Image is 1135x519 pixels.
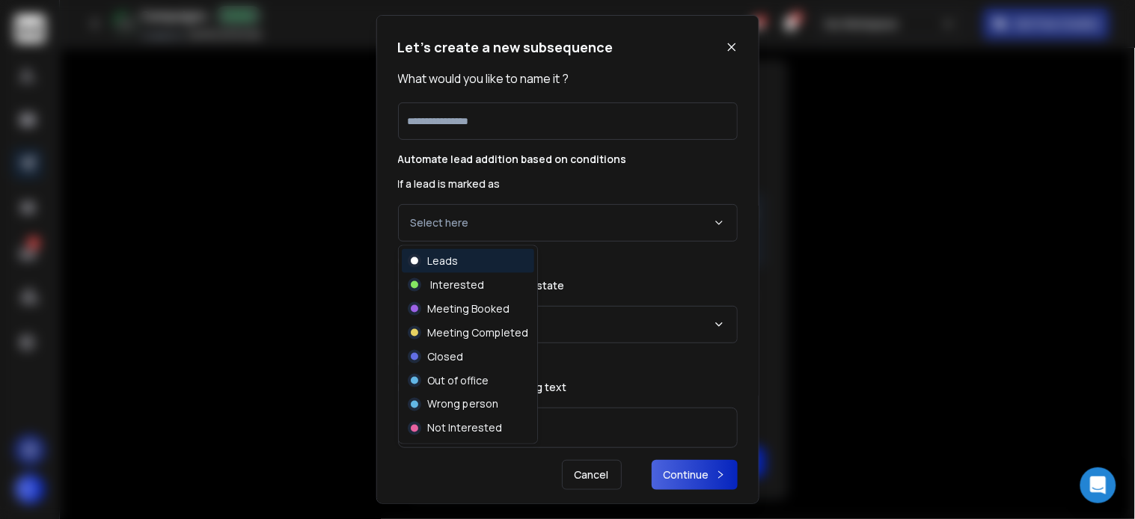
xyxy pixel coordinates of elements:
h2: Automate lead addition based on conditions [398,152,738,167]
p: What would you like to name it ? [398,70,738,87]
button: Continue [652,460,738,490]
div: Open Intercom Messenger [1080,467,1116,503]
p: Wrong person [427,397,498,412]
p: Cancel [562,460,622,490]
h2: OR [398,355,738,370]
h1: Let’s create a new subsequence [398,37,614,58]
p: Closed [427,349,463,364]
label: If reply contains the following text [398,382,738,393]
p: Leads [427,254,458,268]
label: If the lead is in the following state [398,280,738,291]
p: Out of office [427,373,489,388]
h2: OR [398,254,738,268]
p: Not Interested [427,421,502,436]
p: Meeting Completed [427,325,528,340]
div: Interested [408,277,484,292]
p: Meeting Booked [427,301,510,316]
label: If a lead is marked as [398,179,738,189]
p: Select here [411,215,469,230]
